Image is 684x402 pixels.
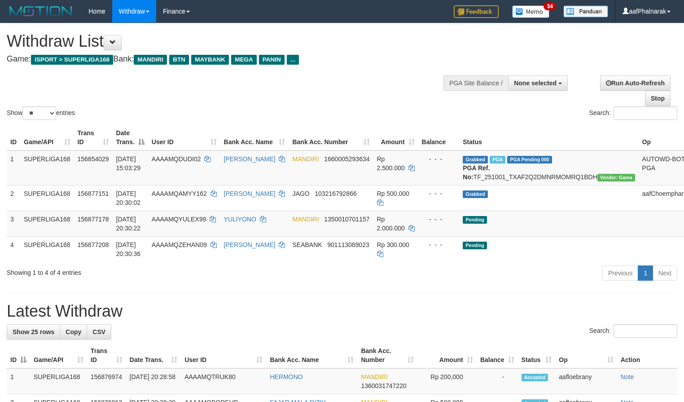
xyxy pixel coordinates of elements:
span: None selected [514,80,557,87]
td: SUPERLIGA168 [20,236,74,262]
input: Search: [614,324,677,338]
a: Previous [602,265,638,281]
span: 156877151 [78,190,109,197]
span: Marked by aafsoycanthlai [490,156,505,163]
span: MANDIRI [134,55,167,65]
td: 2 [7,185,20,211]
th: Status: activate to sort column ascending [518,343,556,368]
span: Accepted [522,374,548,381]
span: SEABANK [292,241,322,248]
span: 156877178 [78,216,109,223]
td: 4 [7,236,20,262]
h4: Game: Bank: [7,55,447,64]
label: Search: [589,106,677,120]
span: Show 25 rows [13,328,54,336]
a: Show 25 rows [7,324,60,340]
span: Pending [463,216,487,224]
td: Rp 200,000 [417,368,476,394]
td: 1 [7,368,30,394]
span: ISPORT > SUPERLIGA168 [31,55,113,65]
h1: Latest Withdraw [7,302,677,320]
th: Date Trans.: activate to sort column descending [113,125,148,150]
a: Stop [645,91,671,106]
img: Button%20Memo.svg [512,5,550,18]
span: BTN [169,55,189,65]
span: Rp 2.000.000 [377,216,405,232]
span: 34 [544,2,556,10]
button: None selected [508,75,568,91]
span: Copy 1660005293634 to clipboard [324,155,369,163]
b: PGA Ref. No: [463,164,490,181]
th: Balance: activate to sort column ascending [477,343,518,368]
span: ... [287,55,299,65]
td: [DATE] 20:28:58 [126,368,181,394]
h1: Withdraw List [7,32,447,50]
span: PGA Pending [507,156,552,163]
a: YULIYONO [224,216,256,223]
td: SUPERLIGA168 [20,150,74,186]
th: Op: activate to sort column ascending [555,343,617,368]
label: Search: [589,324,677,338]
a: [PERSON_NAME] [224,155,276,163]
span: Grabbed [463,156,488,163]
span: AAAAMQYULEX99 [152,216,206,223]
td: AAAAMQTRUK80 [181,368,266,394]
a: 1 [638,265,653,281]
th: Balance [418,125,460,150]
span: Rp 300.000 [377,241,409,248]
div: Showing 1 to 4 of 4 entries [7,265,278,277]
th: Trans ID: activate to sort column ascending [87,343,126,368]
span: Copy [66,328,81,336]
td: aafloebrany [555,368,617,394]
span: Copy 1360031747220 to clipboard [361,382,406,389]
span: Copy 1350010701157 to clipboard [324,216,369,223]
span: MAYBANK [191,55,229,65]
td: TF_251001_TXAF2Q2DMNRMOMRQ1BDH [459,150,638,186]
input: Search: [614,106,677,120]
span: Copy 901113089023 to clipboard [327,241,369,248]
img: panduan.png [563,5,608,18]
select: Showentries [22,106,56,120]
td: SUPERLIGA168 [30,368,87,394]
span: [DATE] 20:30:36 [116,241,141,257]
th: Bank Acc. Name: activate to sort column ascending [266,343,357,368]
img: MOTION_logo.png [7,4,75,18]
span: MANDIRI [292,155,319,163]
span: 156854029 [78,155,109,163]
span: [DATE] 20:30:02 [116,190,141,206]
span: PANIN [259,55,285,65]
td: SUPERLIGA168 [20,211,74,236]
a: [PERSON_NAME] [224,241,276,248]
th: ID [7,125,20,150]
a: Run Auto-Refresh [600,75,671,91]
th: Bank Acc. Number: activate to sort column ascending [289,125,373,150]
th: User ID: activate to sort column ascending [181,343,266,368]
th: Status [459,125,638,150]
span: [DATE] 15:03:29 [116,155,141,172]
th: Game/API: activate to sort column ascending [20,125,74,150]
a: CSV [87,324,111,340]
div: - - - [422,240,456,249]
a: Next [653,265,677,281]
label: Show entries [7,106,75,120]
th: Amount: activate to sort column ascending [373,125,418,150]
span: Vendor URL: https://trx31.1velocity.biz [597,174,635,181]
span: Grabbed [463,190,488,198]
th: Trans ID: activate to sort column ascending [74,125,113,150]
span: MEGA [231,55,257,65]
th: Date Trans.: activate to sort column ascending [126,343,181,368]
div: - - - [422,189,456,198]
td: 156876974 [87,368,126,394]
span: AAAAMQAMYY162 [152,190,207,197]
span: Rp 500.000 [377,190,409,197]
td: 3 [7,211,20,236]
td: SUPERLIGA168 [20,185,74,211]
a: Note [621,373,634,380]
th: ID: activate to sort column descending [7,343,30,368]
span: MANDIRI [292,216,319,223]
th: Game/API: activate to sort column ascending [30,343,87,368]
th: User ID: activate to sort column ascending [148,125,220,150]
span: [DATE] 20:30:22 [116,216,141,232]
div: - - - [422,215,456,224]
a: [PERSON_NAME] [224,190,276,197]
